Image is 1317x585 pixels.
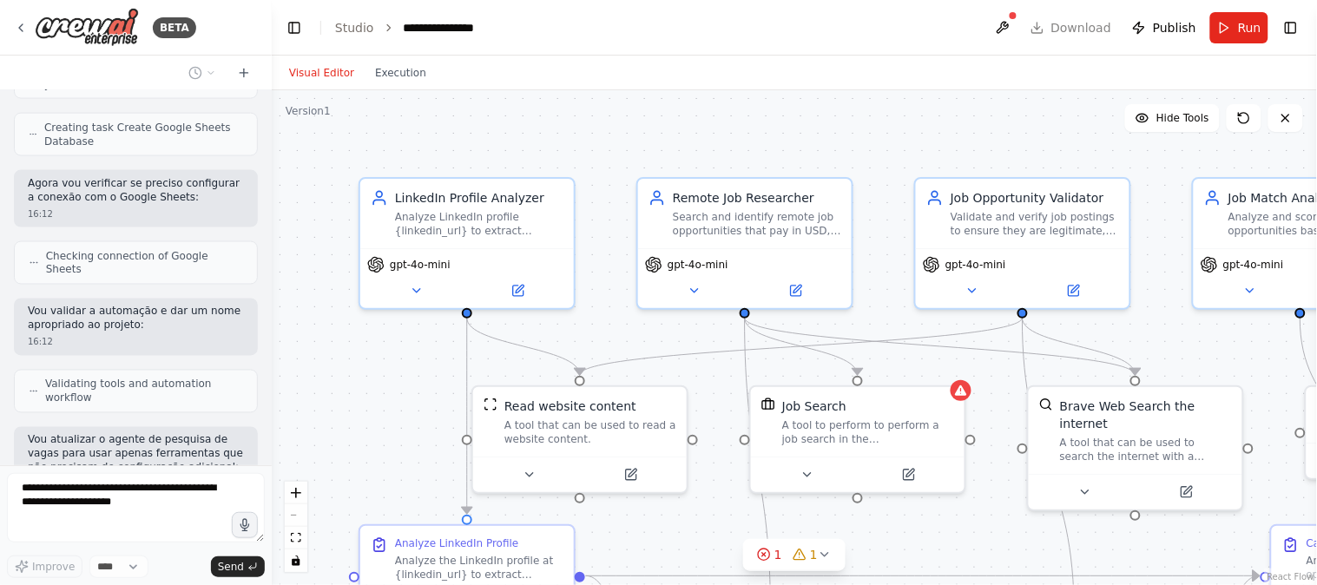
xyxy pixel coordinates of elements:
[951,189,1119,207] div: Job Opportunity Validator
[859,464,958,485] button: Open in side panel
[365,62,437,83] button: Execution
[285,482,307,504] button: zoom in
[749,385,966,494] div: SerplyJobSearchToolJob SearchA tool to perform to perform a job search in the [GEOGRAPHIC_DATA] w...
[571,318,1031,375] g: Edge from ce3786a1-4692-4752-8328-b3a388bf2c38 to 30ddacc8-6117-4090-9822-be77a5d4763d
[279,62,365,83] button: Visual Editor
[153,17,196,38] div: BETA
[914,177,1131,310] div: Job Opportunity ValidatorValidate and verify job postings to ensure they are legitimate, active, ...
[1238,19,1261,36] span: Run
[747,280,845,301] button: Open in side panel
[471,385,688,494] div: ScrapeWebsiteToolRead website contentA tool that can be used to read a website content.
[1060,398,1232,432] div: Brave Web Search the internet
[230,62,258,83] button: Start a new chat
[28,336,244,349] div: 16:12
[1024,280,1123,301] button: Open in side panel
[782,398,846,415] div: Job Search
[945,258,1006,272] span: gpt-4o-mini
[1153,19,1196,36] span: Publish
[285,549,307,572] button: toggle interactivity
[1137,482,1235,503] button: Open in side panel
[395,210,563,238] div: Analyze LinkedIn profile {linkedin_url} to extract comprehensive professional information includi...
[469,280,567,301] button: Open in side panel
[282,16,306,40] button: Hide left sidebar
[1125,12,1203,43] button: Publish
[1039,398,1053,411] img: BraveSearchTool
[285,482,307,572] div: React Flow controls
[761,398,775,411] img: SerplyJobSearchTool
[810,546,818,563] span: 1
[1027,385,1244,511] div: BraveSearchToolBrave Web Search the internetA tool that can be used to search the internet with a...
[736,318,866,375] g: Edge from 05d84522-f3e1-4f63-8d2d-5b4c004813d8 to 087e4f9c-e8a9-40e7-b057-d95179930ee9
[484,398,497,411] img: ScrapeWebsiteTool
[673,189,841,207] div: Remote Job Researcher
[582,464,680,485] button: Open in side panel
[668,258,728,272] span: gpt-4o-mini
[1125,104,1220,132] button: Hide Tools
[1156,111,1209,125] span: Hide Tools
[395,536,519,550] div: Analyze LinkedIn Profile
[1268,572,1314,582] a: React Flow attribution
[28,306,244,332] p: Vou validar a automação e dar um nome apropriado ao projeto:
[1014,318,1144,375] g: Edge from ce3786a1-4692-4752-8328-b3a388bf2c38 to 4c20c7dc-8e38-4bb1-a9d1-b257159ae9f0
[782,418,954,446] div: A tool to perform to perform a job search in the [GEOGRAPHIC_DATA] with a search_query.
[951,210,1119,238] div: Validate and verify job postings to ensure they are legitimate, active, and accessible. Check tha...
[285,527,307,549] button: fit view
[504,418,676,446] div: A tool that can be used to read a website content.
[28,177,244,204] p: Agora vou verificar se preciso configurar a conexão com o Google Sheets:
[586,568,1260,585] g: Edge from 9058896e-e224-40ff-889a-f8fd683c5a14 to 1f3ec658-14b6-44ba-a735-c035d7fa412e
[743,539,846,571] button: 11
[395,189,563,207] div: LinkedIn Profile Analyzer
[335,21,374,35] a: Studio
[211,556,265,577] button: Send
[395,554,563,582] div: Analyze the LinkedIn profile at {linkedin_url} to extract comprehensive professional information....
[359,177,576,310] div: LinkedIn Profile AnalyzerAnalyze LinkedIn profile {linkedin_url} to extract comprehensive profess...
[636,177,853,310] div: Remote Job ResearcherSearch and identify remote job opportunities that pay in USD, focusing on {t...
[218,560,244,574] span: Send
[35,8,139,47] img: Logo
[1223,258,1284,272] span: gpt-4o-mini
[504,398,636,415] div: Read website content
[285,504,307,527] button: zoom out
[232,512,258,538] button: Click to speak your automation idea
[28,434,244,475] p: Vou atualizar o agente de pesquisa de vagas para usar apenas ferramentas que não precisam de conf...
[774,546,782,563] span: 1
[1279,16,1303,40] button: Show right sidebar
[458,318,476,514] g: Edge from 26572d53-e6b2-4e3d-af86-102dcaa544aa to 9058896e-e224-40ff-889a-f8fd683c5a14
[181,62,223,83] button: Switch to previous chat
[7,555,82,578] button: Improve
[44,121,243,148] span: Creating task Create Google Sheets Database
[736,318,1144,375] g: Edge from 05d84522-f3e1-4f63-8d2d-5b4c004813d8 to 4c20c7dc-8e38-4bb1-a9d1-b257159ae9f0
[45,378,243,405] span: Validating tools and automation workflow
[458,318,589,375] g: Edge from 26572d53-e6b2-4e3d-af86-102dcaa544aa to 30ddacc8-6117-4090-9822-be77a5d4763d
[28,207,244,220] div: 16:12
[286,104,331,118] div: Version 1
[1210,12,1268,43] button: Run
[335,19,490,36] nav: breadcrumb
[32,560,75,574] span: Improve
[1060,436,1232,463] div: A tool that can be used to search the internet with a search_query.
[673,210,841,238] div: Search and identify remote job opportunities that pay in USD, focusing on {target_skills} and {ex...
[390,258,451,272] span: gpt-4o-mini
[46,249,243,277] span: Checking connection of Google Sheets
